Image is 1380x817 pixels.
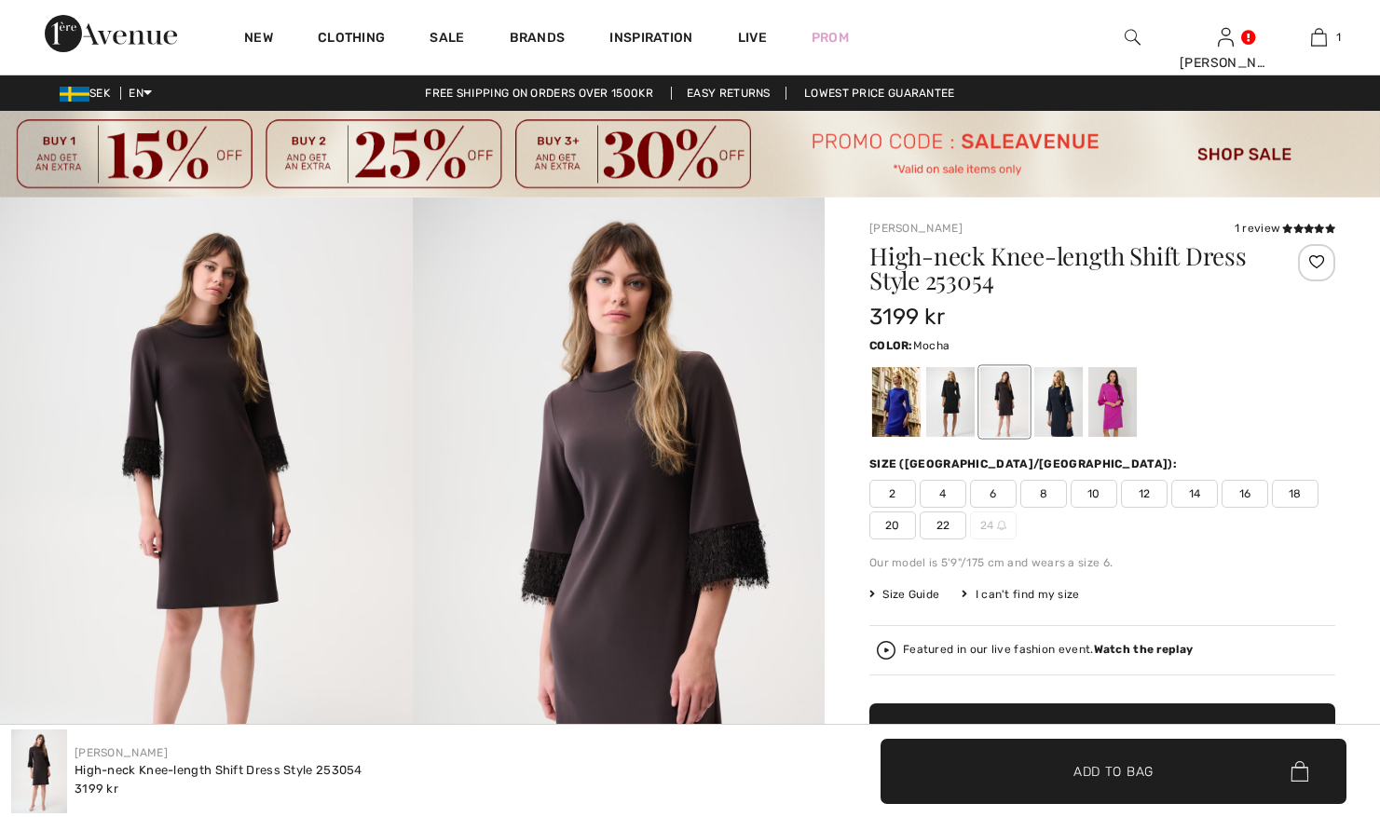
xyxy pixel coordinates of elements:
[1020,480,1067,508] span: 8
[244,30,273,49] a: New
[869,304,945,330] span: 3199 kr
[1218,26,1234,48] img: My Info
[1222,480,1268,508] span: 16
[869,339,913,352] span: Color:
[869,244,1258,293] h1: High-neck Knee-length Shift Dress Style 253054
[869,703,1335,769] button: Add to Bag
[410,87,668,100] a: Free shipping on orders over 1500kr
[1291,761,1308,782] img: Bag.svg
[869,586,939,603] span: Size Guide
[609,30,692,49] span: Inspiration
[980,367,1029,437] div: Mocha
[671,87,786,100] a: Easy Returns
[1121,480,1168,508] span: 12
[869,222,963,235] a: [PERSON_NAME]
[812,28,849,48] a: Prom
[903,644,1193,656] div: Featured in our live fashion event.
[789,87,970,100] a: Lowest Price Guarantee
[881,739,1346,804] button: Add to Bag
[738,28,767,48] a: Live
[920,511,966,539] span: 22
[920,480,966,508] span: 4
[510,30,566,49] a: Brands
[1171,480,1218,508] span: 14
[1235,220,1335,237] div: 1 review
[869,480,916,508] span: 2
[869,511,916,539] span: 20
[75,746,168,759] a: [PERSON_NAME]
[75,761,362,780] div: High-neck Knee-length Shift Dress Style 253054
[11,729,67,813] img: High-Neck Knee-Length Shift Dress Style 253054
[1218,28,1234,46] a: Sign In
[926,367,975,437] div: Black
[1311,26,1327,48] img: My Bag
[129,87,152,100] span: EN
[413,197,826,816] img: High-Neck Knee-Length Shift Dress Style 253054. 2
[1180,53,1271,73] div: [PERSON_NAME]
[877,641,895,660] img: Watch the replay
[1034,367,1083,437] div: Midnight Blue
[962,586,1079,603] div: I can't find my size
[1094,643,1194,656] strong: Watch the replay
[60,87,89,102] img: Swedish Frona
[45,15,177,52] img: 1ère Avenue
[869,456,1181,472] div: Size ([GEOGRAPHIC_DATA]/[GEOGRAPHIC_DATA]):
[1336,29,1341,46] span: 1
[970,480,1017,508] span: 6
[1273,26,1364,48] a: 1
[872,367,921,437] div: Royal Sapphire 163
[1125,26,1141,48] img: search the website
[997,521,1006,530] img: ring-m.svg
[1073,761,1154,781] span: Add to Bag
[75,782,118,796] span: 3199 kr
[1272,480,1319,508] span: 18
[970,511,1017,539] span: 24
[1088,367,1137,437] div: Cosmos
[318,30,385,49] a: Clothing
[1071,480,1117,508] span: 10
[60,87,117,100] span: SEK
[430,30,464,49] a: Sale
[869,554,1335,571] div: Our model is 5'9"/175 cm and wears a size 6.
[913,339,950,352] span: Mocha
